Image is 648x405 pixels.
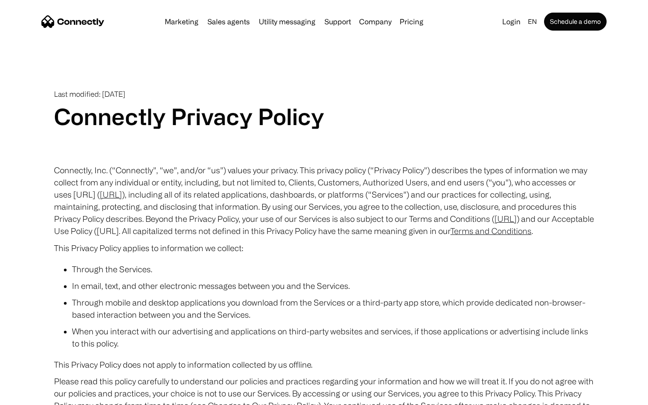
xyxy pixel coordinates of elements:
[495,214,517,223] a: [URL]
[72,297,594,321] li: Through mobile and desktop applications you download from the Services or a third-party app store...
[255,18,319,25] a: Utility messaging
[72,325,594,350] li: When you interact with our advertising and applications on third-party websites and services, if ...
[161,18,202,25] a: Marketing
[321,18,355,25] a: Support
[54,103,594,130] h1: Connectly Privacy Policy
[204,18,253,25] a: Sales agents
[54,147,594,160] p: ‍
[54,359,594,371] p: This Privacy Policy does not apply to information collected by us offline.
[100,190,122,199] a: [URL]
[54,130,594,143] p: ‍
[72,280,594,292] li: In email, text, and other electronic messages between you and the Services.
[9,388,54,402] aside: Language selected: English
[499,15,524,28] a: Login
[544,13,607,31] a: Schedule a demo
[450,226,531,235] a: Terms and Conditions
[528,15,537,28] div: en
[54,90,594,99] p: Last modified: [DATE]
[54,242,594,254] p: This Privacy Policy applies to information we collect:
[54,164,594,237] p: Connectly, Inc. (“Connectly”, “we”, and/or “us”) values your privacy. This privacy policy (“Priva...
[72,263,594,275] li: Through the Services.
[18,389,54,402] ul: Language list
[359,15,391,28] div: Company
[396,18,427,25] a: Pricing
